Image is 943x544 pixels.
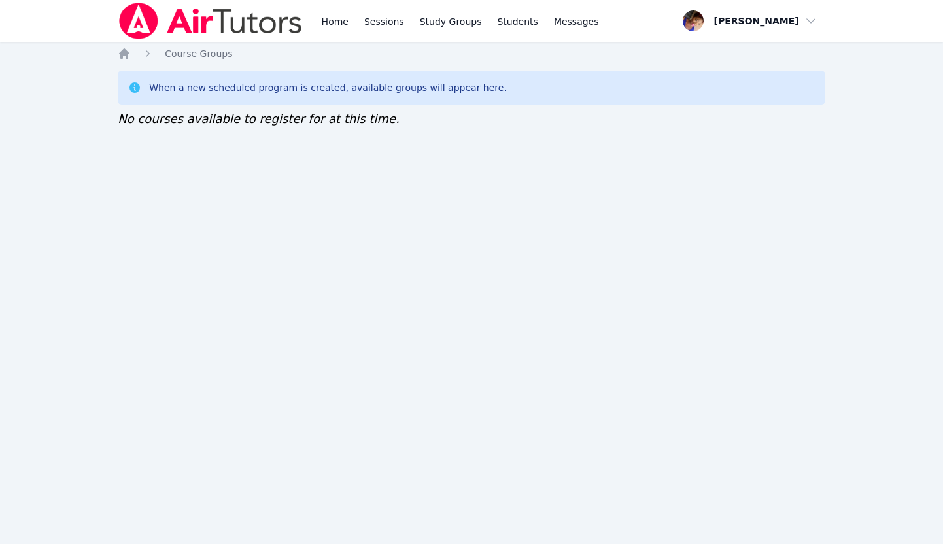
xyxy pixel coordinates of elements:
a: Course Groups [165,47,232,60]
nav: Breadcrumb [118,47,825,60]
span: Messages [554,15,599,28]
div: When a new scheduled program is created, available groups will appear here. [149,81,507,94]
span: Course Groups [165,48,232,59]
span: No courses available to register for at this time. [118,112,400,126]
img: Air Tutors [118,3,303,39]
